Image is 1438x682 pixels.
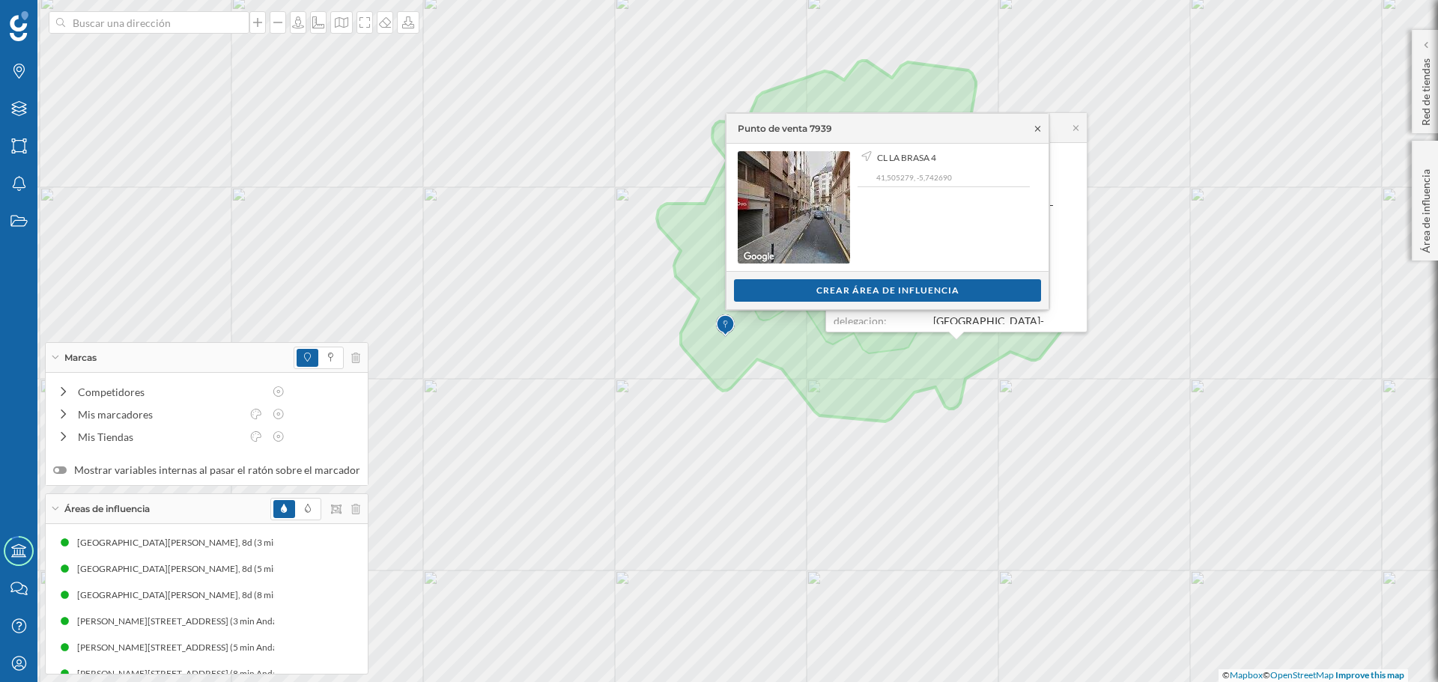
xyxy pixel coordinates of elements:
div: [GEOGRAPHIC_DATA][PERSON_NAME], 8d (5 min Andando) [77,561,327,576]
p: Área de influencia [1419,163,1434,253]
img: Marker [716,311,735,341]
div: [PERSON_NAME][STREET_ADDRESS] (8 min Andando) [76,666,302,681]
a: OpenStreetMap [1270,669,1334,681]
p: 41,505279, -5,742690 [876,172,1030,183]
div: [PERSON_NAME][STREET_ADDRESS] (3 min Andando) [76,614,302,629]
img: streetview [738,151,850,264]
img: Geoblink Logo [10,11,28,41]
div: Mis Tiendas [78,429,241,445]
a: Mapbox [1230,669,1263,681]
span: CL LA BRASA 4 [877,151,936,165]
span: Áreas de influencia [64,502,150,516]
div: Punto de venta 7939 [738,122,832,136]
label: Mostrar variables internas al pasar el ratón sobre el marcador [53,463,360,478]
span: delegacion: [834,314,887,327]
span: Marcas [64,351,97,365]
div: [GEOGRAPHIC_DATA][PERSON_NAME], 8d (3 min Andando) [77,535,327,550]
div: [PERSON_NAME][STREET_ADDRESS] (5 min Andando) [76,640,302,655]
p: Red de tiendas [1419,52,1434,126]
div: Mis marcadores [78,407,241,422]
span: [GEOGRAPHIC_DATA]-[GEOGRAPHIC_DATA] [933,314,1044,341]
a: Improve this map [1335,669,1404,681]
div: Competidores [78,384,264,400]
div: [GEOGRAPHIC_DATA][PERSON_NAME], 8d (8 min Andando) [77,588,327,603]
span: Soporte [30,10,83,24]
div: © © [1219,669,1408,682]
